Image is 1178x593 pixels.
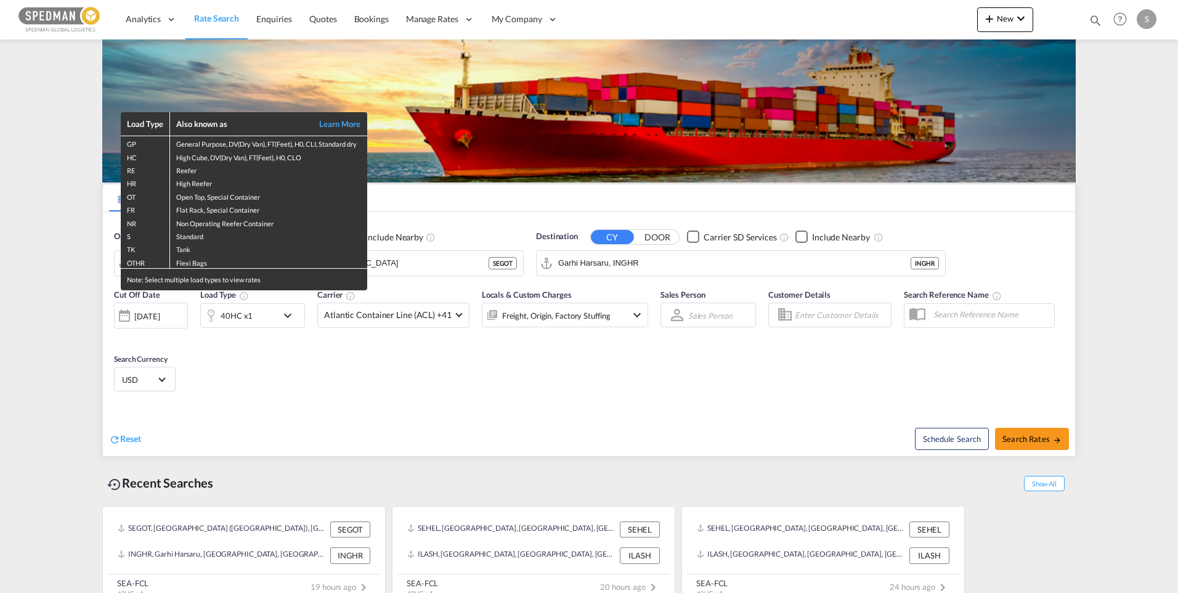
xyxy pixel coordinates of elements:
[121,216,170,229] td: NR
[121,176,170,189] td: HR
[121,202,170,215] td: FR
[170,255,367,269] td: Flexi Bags
[170,163,367,176] td: Reefer
[306,118,361,129] a: Learn More
[121,229,170,242] td: S
[170,202,367,215] td: Flat Rack, Special Container
[170,136,367,150] td: General Purpose, DV(Dry Van), FT(Feet), H0, CLI, Standard dry
[121,150,170,163] td: HC
[170,216,367,229] td: Non Operating Reefer Container
[170,150,367,163] td: High Cube, DV(Dry Van), FT(Feet), H0, CLO
[176,118,306,129] div: Also known as
[121,163,170,176] td: RE
[170,229,367,242] td: Standard
[121,242,170,255] td: TK
[121,136,170,150] td: GP
[121,112,170,136] th: Load Type
[170,242,367,255] td: Tank
[121,189,170,202] td: OT
[121,255,170,269] td: OTHR
[170,176,367,189] td: High Reefer
[121,269,367,290] div: Note: Select multiple load types to view rates
[170,189,367,202] td: Open Top, Special Container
